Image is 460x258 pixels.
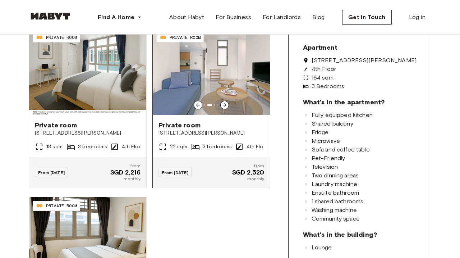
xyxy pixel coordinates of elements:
[232,163,264,169] span: from
[29,13,72,20] img: Habyt
[303,43,337,52] span: Apartment
[312,216,360,222] span: Community space
[110,163,141,169] span: from
[342,10,392,25] button: Get in Touch
[232,169,264,176] span: SGD 2,520
[38,170,65,175] span: From [DATE]
[312,138,340,144] span: Microwave
[257,10,307,24] a: For Landlords
[312,190,359,196] span: Ensuite bathroom
[312,58,417,63] span: [STREET_ADDRESS][PERSON_NAME]
[158,130,264,137] span: [STREET_ADDRESS][PERSON_NAME]
[403,10,431,24] a: Log in
[312,173,359,178] span: Two dinning areas
[110,169,141,176] span: SGD 2,216
[153,29,270,188] a: PRIVATE ROOMImage of the roomImage of the roomPrivate room[STREET_ADDRESS][PERSON_NAME]22 sqm.3 b...
[29,29,146,188] a: PRIVATE ROOMImage of the roomPrivate room[STREET_ADDRESS][PERSON_NAME]18 sqm.3 bedrooms4th FloorF...
[312,207,357,213] span: Washing machine
[312,83,345,89] span: 3 Bedrooms
[170,34,201,41] span: PRIVATE ROOM
[29,29,146,115] img: Image of the room
[122,143,144,150] span: 4th Floor
[164,10,210,24] a: About Habyt
[216,13,251,22] span: For Business
[169,13,204,22] span: About Habyt
[92,10,147,24] button: Find A Home
[247,143,268,150] span: 4th Floor
[46,143,64,150] span: 18 sqm.
[158,121,264,130] span: Private room
[307,10,331,24] a: Blog
[263,13,301,22] span: For Landlords
[46,203,77,209] span: PRIVATE ROOM
[46,34,77,41] span: PRIVATE ROOM
[78,143,107,150] span: 3 bedrooms
[409,13,425,22] span: Log in
[312,199,364,204] span: 1 shared bathrooms
[35,121,141,130] span: Private room
[210,10,257,24] a: For Business
[98,13,134,22] span: Find A Home
[162,170,188,175] span: From [DATE]
[312,121,353,127] span: Shared balcony
[312,181,357,187] span: Laundry machine
[312,75,335,81] span: 164 sqm.
[312,66,336,72] span: 4th Floor
[303,230,377,239] span: What's in the building?
[312,13,325,22] span: Blog
[232,176,264,182] span: monthly
[312,147,370,153] span: Sofa and coffee table
[312,130,329,135] span: Fridge
[153,29,270,115] img: Image of the room
[170,143,188,150] span: 22 sqm.
[312,155,345,161] span: Pet-Friendly
[348,13,386,22] span: Get in Touch
[35,130,141,137] span: [STREET_ADDRESS][PERSON_NAME]
[303,98,385,107] span: What's in the apartment?
[110,176,141,182] span: monthly
[312,164,338,170] span: Television
[312,112,373,118] span: Fully equipped kitchen
[203,143,232,150] span: 3 bedrooms
[312,245,332,250] span: Lounge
